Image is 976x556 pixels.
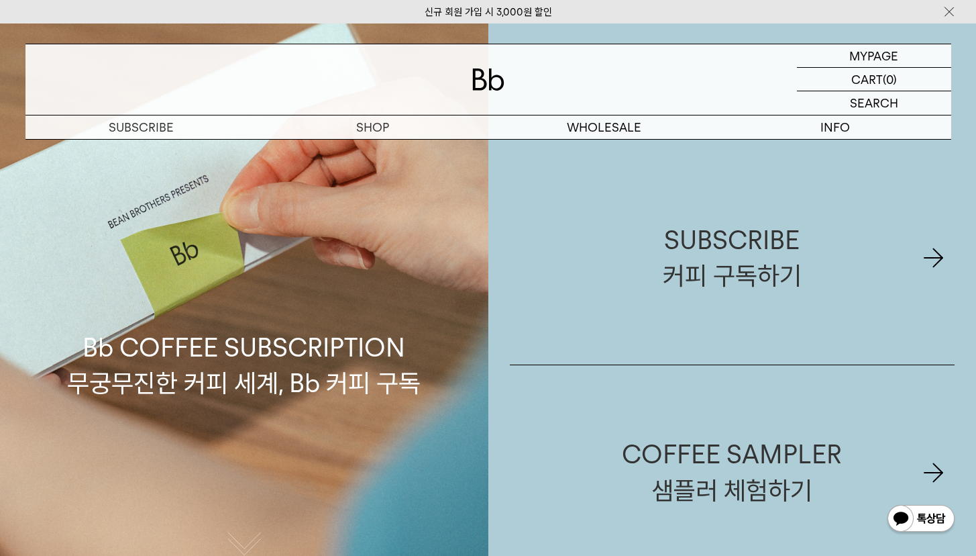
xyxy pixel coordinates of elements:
[851,68,883,91] p: CART
[67,202,421,401] p: Bb COFFEE SUBSCRIPTION 무궁무진한 커피 세계, Bb 커피 구독
[886,504,956,536] img: 카카오톡 채널 1:1 채팅 버튼
[850,91,898,115] p: SEARCH
[425,6,552,18] a: 신규 회원 가입 시 3,000원 할인
[797,68,951,91] a: CART (0)
[720,115,951,139] p: INFO
[849,44,898,67] p: MYPAGE
[883,68,897,91] p: (0)
[797,44,951,68] a: MYPAGE
[472,68,504,91] img: 로고
[510,151,955,365] a: SUBSCRIBE커피 구독하기
[257,115,488,139] a: SHOP
[25,115,257,139] a: SUBSCRIBE
[622,436,842,508] div: COFFEE SAMPLER 샘플러 체험하기
[663,222,802,293] div: SUBSCRIBE 커피 구독하기
[488,115,720,139] p: WHOLESALE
